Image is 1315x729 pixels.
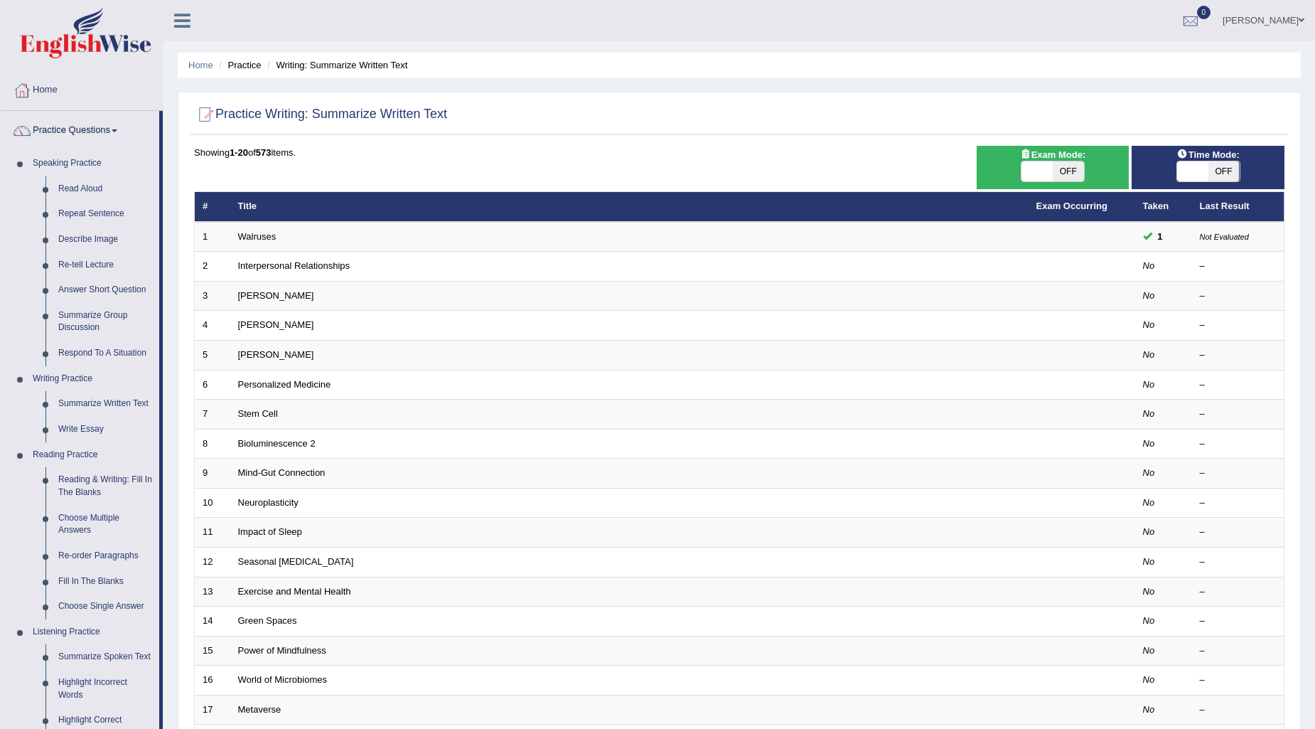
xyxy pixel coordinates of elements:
[1200,496,1277,510] div: –
[1200,260,1277,273] div: –
[195,666,230,696] td: 16
[1200,289,1277,303] div: –
[238,290,314,301] a: [PERSON_NAME]
[195,192,230,222] th: #
[1200,319,1277,332] div: –
[195,577,230,607] td: 13
[1208,161,1240,181] span: OFF
[238,586,351,597] a: Exercise and Mental Health
[230,147,248,158] b: 1-20
[1143,586,1155,597] em: No
[1135,192,1192,222] th: Taken
[1,70,163,106] a: Home
[195,547,230,577] td: 12
[26,442,159,468] a: Reading Practice
[195,518,230,548] td: 11
[1143,497,1155,508] em: No
[1143,645,1155,656] em: No
[52,391,159,417] a: Summarize Written Text
[238,615,297,626] a: Green Spaces
[238,260,350,271] a: Interpersonal Relationships
[230,192,1029,222] th: Title
[1200,585,1277,599] div: –
[52,670,159,708] a: Highlight Incorrect Words
[1192,192,1284,222] th: Last Result
[1143,260,1155,271] em: No
[52,417,159,442] a: Write Essay
[1143,674,1155,685] em: No
[1143,408,1155,419] em: No
[52,201,159,227] a: Repeat Sentence
[1143,349,1155,360] em: No
[1200,526,1277,539] div: –
[52,252,159,278] a: Re-tell Lecture
[52,569,159,595] a: Fill In The Blanks
[1200,703,1277,717] div: –
[238,645,326,656] a: Power of Mindfulness
[195,222,230,252] td: 1
[238,467,326,478] a: Mind-Gut Connection
[195,341,230,371] td: 5
[1200,644,1277,658] div: –
[195,400,230,430] td: 7
[238,408,278,419] a: Stem Cell
[52,506,159,543] a: Choose Multiple Answers
[195,636,230,666] td: 15
[26,151,159,176] a: Speaking Practice
[1200,555,1277,569] div: –
[52,341,159,366] a: Respond To A Situation
[1143,526,1155,537] em: No
[238,231,277,242] a: Walruses
[1197,6,1211,19] span: 0
[1053,161,1084,181] span: OFF
[1143,319,1155,330] em: No
[52,176,159,202] a: Read Aloud
[1200,437,1277,451] div: –
[238,349,314,360] a: [PERSON_NAME]
[238,319,314,330] a: [PERSON_NAME]
[238,438,316,449] a: Bioluminescence 2
[194,146,1284,159] div: Showing of items.
[52,543,159,569] a: Re-order Paragraphs
[194,104,447,125] h2: Practice Writing: Summarize Written Text
[238,556,354,567] a: Seasonal [MEDICAL_DATA]
[1200,348,1277,362] div: –
[238,674,327,685] a: World of Microbiomes
[52,303,159,341] a: Summarize Group Discussion
[1143,556,1155,567] em: No
[1014,147,1091,162] span: Exam Mode:
[264,58,407,72] li: Writing: Summarize Written Text
[1143,467,1155,478] em: No
[52,644,159,670] a: Summarize Spoken Text
[1200,467,1277,480] div: –
[195,281,230,311] td: 3
[238,497,299,508] a: Neuroplasticity
[1171,147,1245,162] span: Time Mode:
[52,227,159,252] a: Describe Image
[26,366,159,392] a: Writing Practice
[1200,408,1277,421] div: –
[52,467,159,505] a: Reading & Writing: Fill In The Blanks
[1200,378,1277,392] div: –
[52,594,159,619] a: Choose Single Answer
[1152,229,1169,244] span: You cannot take this question anymore
[238,379,331,390] a: Personalized Medicine
[256,147,272,158] b: 573
[188,60,213,70] a: Home
[195,311,230,341] td: 4
[1143,290,1155,301] em: No
[52,277,159,303] a: Answer Short Question
[1143,379,1155,390] em: No
[238,704,281,715] a: Metaverse
[26,619,159,645] a: Listening Practice
[195,370,230,400] td: 6
[195,459,230,489] td: 9
[1036,201,1107,211] a: Exam Occurring
[195,607,230,637] td: 14
[195,252,230,282] td: 2
[1143,704,1155,715] em: No
[215,58,261,72] li: Practice
[1,111,159,147] a: Practice Questions
[1200,614,1277,628] div: –
[1143,438,1155,449] em: No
